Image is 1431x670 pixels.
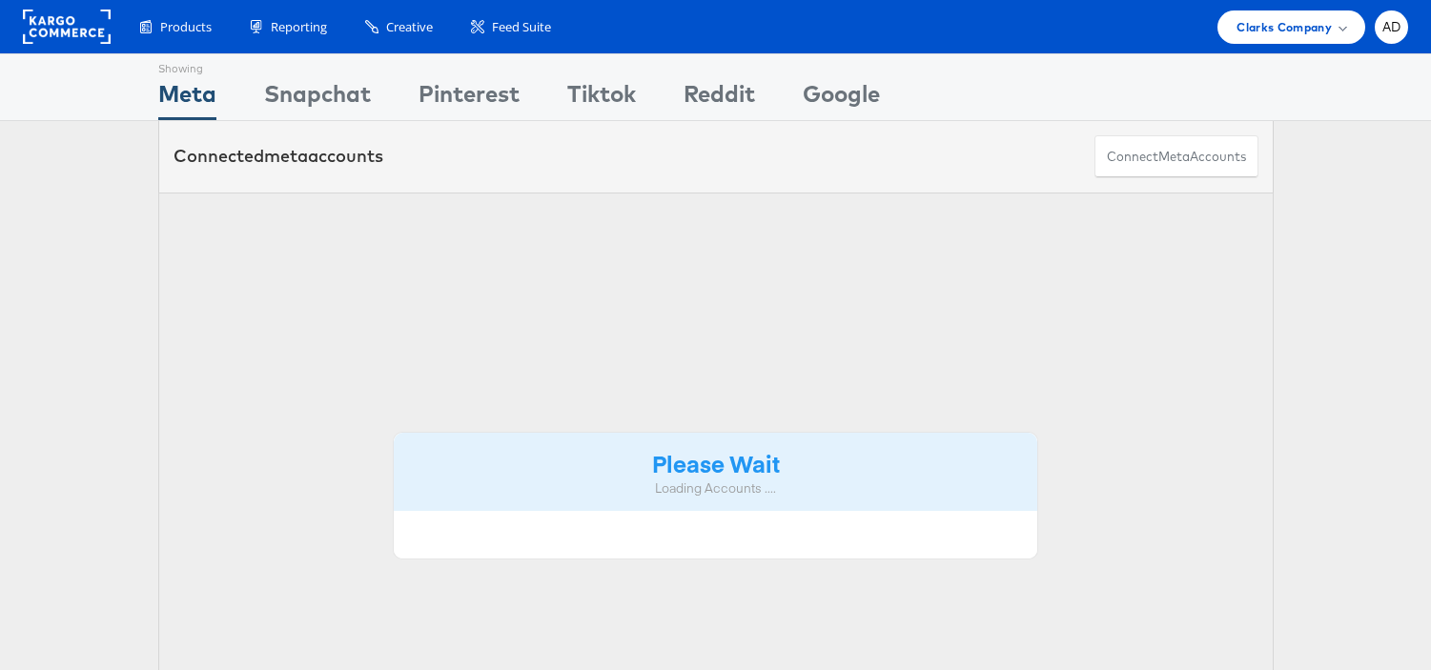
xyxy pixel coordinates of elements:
[408,479,1024,497] div: Loading Accounts ....
[158,77,216,120] div: Meta
[264,77,371,120] div: Snapchat
[1158,148,1190,166] span: meta
[419,77,520,120] div: Pinterest
[1094,135,1258,178] button: ConnectmetaAccounts
[160,18,212,36] span: Products
[158,54,216,77] div: Showing
[264,145,308,167] span: meta
[386,18,433,36] span: Creative
[174,144,383,169] div: Connected accounts
[684,77,755,120] div: Reddit
[492,18,551,36] span: Feed Suite
[1237,17,1332,37] span: Clarks Company
[271,18,327,36] span: Reporting
[803,77,880,120] div: Google
[1382,21,1401,33] span: AD
[652,447,780,478] strong: Please Wait
[567,77,636,120] div: Tiktok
